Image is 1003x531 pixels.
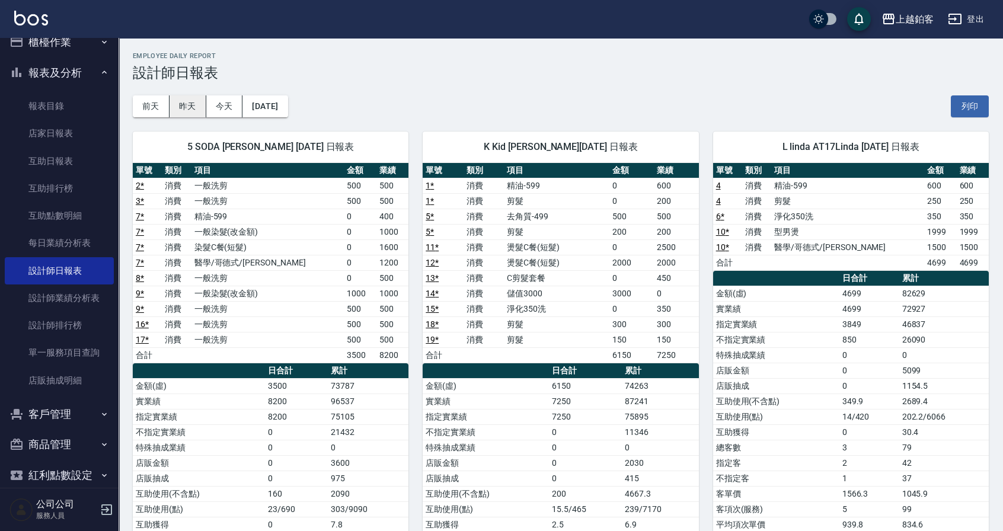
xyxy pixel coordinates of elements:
[265,486,328,501] td: 160
[265,394,328,409] td: 8200
[328,363,408,379] th: 累計
[133,347,162,363] td: 合計
[847,7,871,31] button: save
[265,440,328,455] td: 0
[328,378,408,394] td: 73787
[504,270,609,286] td: C剪髮套餐
[727,141,975,153] span: L linda AT17Linda [DATE] 日報表
[5,429,114,460] button: 商品管理
[423,501,549,517] td: 互助使用(點)
[549,471,622,486] td: 0
[344,347,376,363] td: 3500
[376,163,408,178] th: 業績
[839,394,899,409] td: 349.9
[957,178,989,193] td: 600
[344,301,376,316] td: 500
[464,178,504,193] td: 消費
[609,239,654,255] td: 0
[328,455,408,471] td: 3600
[713,163,989,271] table: a dense table
[609,347,654,363] td: 6150
[423,347,463,363] td: 合計
[622,394,699,409] td: 87241
[464,270,504,286] td: 消費
[654,193,698,209] td: 200
[464,193,504,209] td: 消費
[133,501,265,517] td: 互助使用(點)
[376,286,408,301] td: 1000
[654,301,698,316] td: 350
[191,301,344,316] td: 一般洗剪
[899,455,989,471] td: 42
[162,270,191,286] td: 消費
[924,224,956,239] td: 1999
[771,209,924,224] td: 淨化350洗
[839,501,899,517] td: 5
[162,286,191,301] td: 消費
[609,270,654,286] td: 0
[549,378,622,394] td: 6150
[191,332,344,347] td: 一般洗剪
[5,284,114,312] a: 設計師業績分析表
[191,163,344,178] th: 項目
[609,255,654,270] td: 2000
[376,193,408,209] td: 500
[376,332,408,347] td: 500
[654,163,698,178] th: 業績
[622,501,699,517] td: 239/7170
[839,471,899,486] td: 1
[839,286,899,301] td: 4699
[5,367,114,394] a: 店販抽成明細
[713,301,839,316] td: 實業績
[5,175,114,202] a: 互助排行榜
[191,209,344,224] td: 精油-599
[654,239,698,255] td: 2500
[609,286,654,301] td: 3000
[376,209,408,224] td: 400
[609,193,654,209] td: 0
[344,332,376,347] td: 500
[133,471,265,486] td: 店販抽成
[957,255,989,270] td: 4699
[899,332,989,347] td: 26090
[504,193,609,209] td: 剪髮
[133,378,265,394] td: 金額(虛)
[504,316,609,332] td: 剪髮
[622,471,699,486] td: 415
[376,347,408,363] td: 8200
[133,424,265,440] td: 不指定實業績
[504,301,609,316] td: 淨化350洗
[742,209,771,224] td: 消費
[839,301,899,316] td: 4699
[622,378,699,394] td: 74263
[191,193,344,209] td: 一般洗剪
[654,332,698,347] td: 150
[839,409,899,424] td: 14/420
[742,239,771,255] td: 消費
[133,95,170,117] button: 前天
[464,316,504,332] td: 消費
[328,394,408,409] td: 96537
[899,471,989,486] td: 37
[36,498,97,510] h5: 公司公司
[504,163,609,178] th: 項目
[344,178,376,193] td: 500
[376,239,408,255] td: 1600
[622,440,699,455] td: 0
[899,501,989,517] td: 99
[654,270,698,286] td: 450
[924,163,956,178] th: 金額
[716,181,721,190] a: 4
[5,148,114,175] a: 互助日報表
[344,209,376,224] td: 0
[423,409,549,424] td: 指定實業績
[549,409,622,424] td: 7250
[423,471,549,486] td: 店販抽成
[609,301,654,316] td: 0
[899,409,989,424] td: 202.2/6066
[549,363,622,379] th: 日合計
[162,224,191,239] td: 消費
[133,163,162,178] th: 單號
[504,255,609,270] td: 燙髮C餐(短髮)
[376,270,408,286] td: 500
